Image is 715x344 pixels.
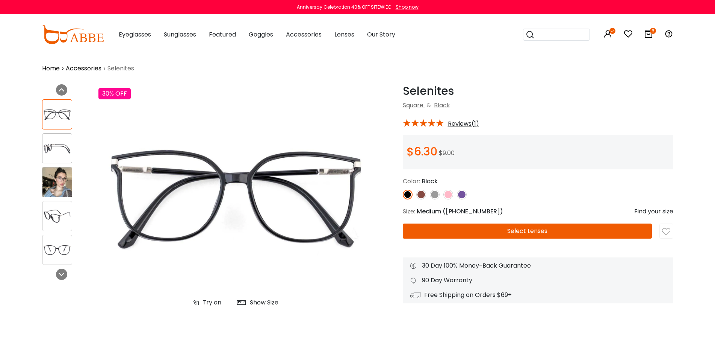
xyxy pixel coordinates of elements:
[403,84,673,98] h1: Selenites
[42,243,72,257] img: Selenites Black TR UniversalBridgeFit Frames from ABBE Glasses
[634,207,673,216] div: Find your size
[42,107,72,122] img: Selenites Black TR UniversalBridgeFit Frames from ABBE Glasses
[209,30,236,39] span: Featured
[249,30,273,39] span: Goggles
[250,298,278,307] div: Show Size
[662,228,670,236] img: like
[119,30,151,39] span: Eyeglasses
[42,141,72,156] img: Selenites Black TR UniversalBridgeFit Frames from ABBE Glasses
[42,209,72,224] img: Selenites Black TR UniversalBridgeFit Frames from ABBE Glasses
[448,120,479,127] span: Reviews(1)
[425,101,432,110] span: &
[434,101,450,110] a: Black
[42,25,104,44] img: abbeglasses.com
[107,64,134,73] span: Selenites
[417,207,503,216] span: Medium ( )
[286,30,322,39] span: Accessories
[367,30,395,39] span: Our Story
[98,88,131,99] div: 30% OFF
[42,64,60,73] a: Home
[644,31,653,40] a: 6
[410,291,666,300] div: Free Shipping on Orders $69+
[403,177,420,186] span: Color:
[42,167,72,197] img: Selenites Black TR UniversalBridgeFit Frames from ABBE Glasses
[410,261,666,270] div: 30 Day 100% Money-Back Guarantee
[396,4,419,11] div: Shop now
[446,207,500,216] span: [PHONE_NUMBER]
[650,28,656,34] i: 6
[297,4,391,11] div: Anniversay Celebration 40% OFF SITEWIDE
[392,4,419,10] a: Shop now
[410,276,666,285] div: 90 Day Warranty
[66,64,101,73] a: Accessories
[439,149,455,157] span: $9.00
[403,224,652,239] button: Select Lenses
[334,30,354,39] span: Lenses
[98,84,373,313] img: Selenites Black TR UniversalBridgeFit Frames from ABBE Glasses
[403,207,415,216] span: Size:
[164,30,196,39] span: Sunglasses
[403,101,423,110] a: Square
[422,177,438,186] span: Black
[203,298,221,307] div: Try on
[407,143,437,160] span: $6.30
